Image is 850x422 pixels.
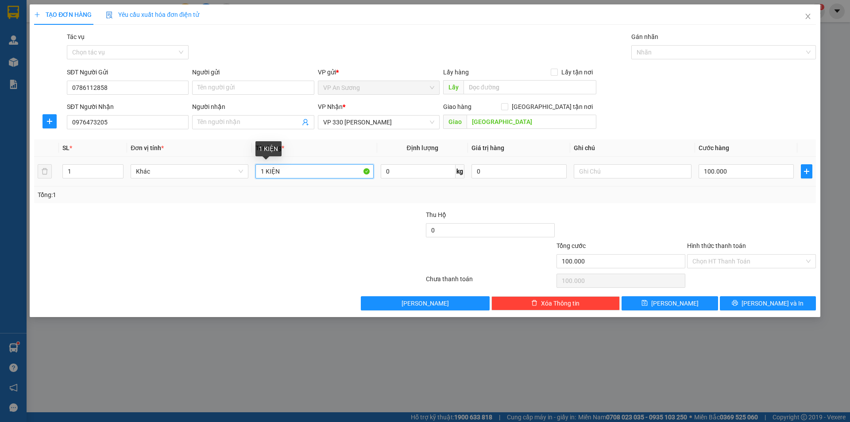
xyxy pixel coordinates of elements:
span: close [804,13,811,20]
button: Close [796,4,820,29]
span: Thu Hộ [426,211,446,218]
span: Định lượng [407,144,438,151]
span: Decrease Value [113,171,123,178]
span: plus [43,118,56,125]
span: [PERSON_NAME] [402,298,449,308]
span: Khác [136,165,243,178]
span: VP An Sương [323,81,434,94]
span: plus [801,168,812,175]
label: Hình thức thanh toán [687,242,746,249]
button: save[PERSON_NAME] [622,296,718,310]
span: user-add [302,119,309,126]
input: Dọc đường [467,115,596,129]
span: Cước hàng [699,144,729,151]
span: Yêu cầu xuất hóa đơn điện tử [106,11,199,18]
span: [PERSON_NAME] [651,298,699,308]
div: SĐT Người Nhận [67,102,189,112]
span: [PERSON_NAME] và In [742,298,804,308]
span: Giá trị hàng [471,144,504,151]
span: kg [456,164,464,178]
button: deleteXóa Thông tin [491,296,620,310]
span: [GEOGRAPHIC_DATA] tận nơi [508,102,596,112]
span: VP Nhận [318,103,343,110]
span: Lấy hàng [443,69,469,76]
button: delete [38,164,52,178]
div: Chưa thanh toán [425,274,556,290]
th: Ghi chú [570,139,695,157]
span: Increase Value [113,165,123,171]
label: Gán nhãn [631,33,658,40]
span: delete [531,300,537,307]
input: Ghi Chú [574,164,692,178]
div: VP gửi [318,67,440,77]
span: Giao [443,115,467,129]
span: VP 330 Lê Duẫn [323,116,434,129]
span: save [641,300,648,307]
span: SL [62,144,70,151]
span: Tổng cước [556,242,586,249]
div: 1 KIỆN [255,141,282,156]
label: Tác vụ [67,33,85,40]
button: printer[PERSON_NAME] và In [720,296,816,310]
span: printer [732,300,738,307]
input: VD: Bàn, Ghế [255,164,373,178]
input: 0 [471,164,567,178]
button: plus [42,114,57,128]
span: Lấy tận nơi [558,67,596,77]
span: down [116,172,121,178]
div: Người gửi [192,67,314,77]
input: Dọc đường [464,80,596,94]
span: up [116,166,121,171]
span: Đơn vị tính [131,144,164,151]
img: icon [106,12,113,19]
div: Người nhận [192,102,314,112]
span: plus [34,12,40,18]
span: Lấy [443,80,464,94]
span: Xóa Thông tin [541,298,580,308]
button: plus [801,164,812,178]
span: TẠO ĐƠN HÀNG [34,11,92,18]
span: Giao hàng [443,103,471,110]
div: Tổng: 1 [38,190,328,200]
div: SĐT Người Gửi [67,67,189,77]
button: [PERSON_NAME] [361,296,490,310]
